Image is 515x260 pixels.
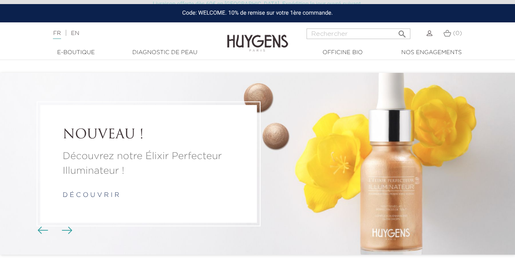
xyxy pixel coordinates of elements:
i:  [397,27,407,37]
a: EN [71,31,79,36]
a: FR [53,31,61,39]
a: Diagnostic de peau [124,48,206,57]
input: Rechercher [307,28,410,39]
a: Nos engagements [391,48,472,57]
a: E-Boutique [35,48,117,57]
button:  [395,26,410,37]
img: Huygens [227,22,288,53]
div: | [49,28,208,38]
a: NOUVEAU ! [63,127,234,143]
a: d é c o u v r i r [63,192,119,199]
div: Boutons du carrousel [41,225,67,237]
span: (0) [453,31,462,36]
a: Officine Bio [302,48,384,57]
a: Découvrez notre Élixir Perfecteur Illuminateur ! [63,149,234,178]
